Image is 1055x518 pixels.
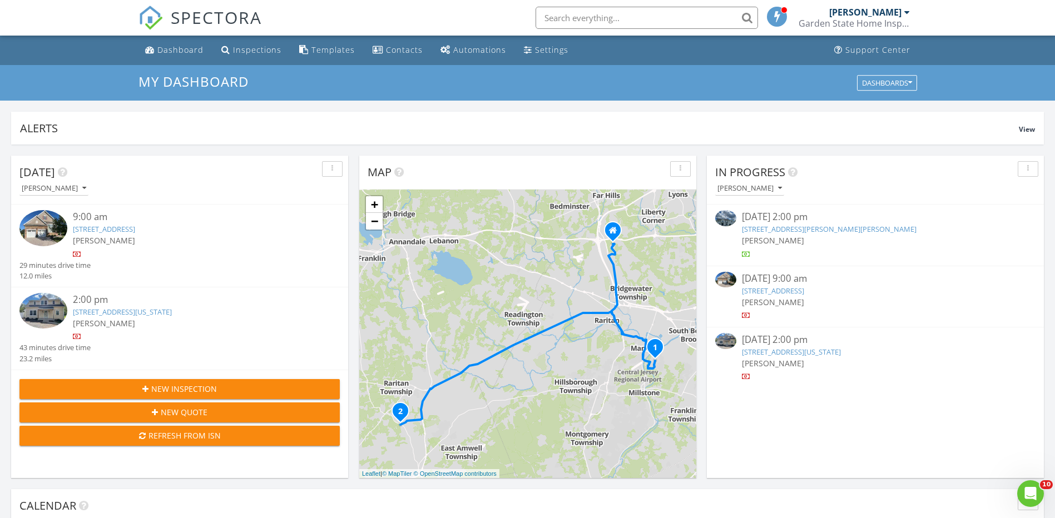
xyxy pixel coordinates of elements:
span: [PERSON_NAME] [742,235,804,246]
a: 9:00 am [STREET_ADDRESS] [PERSON_NAME] 29 minutes drive time 12.0 miles [19,210,340,281]
div: 43 minutes drive time [19,342,91,353]
div: 23.2 miles [19,353,91,364]
a: © MapTiler [382,470,412,477]
div: Refresh from ISN [28,430,331,441]
a: [DATE] 2:00 pm [STREET_ADDRESS][US_STATE] [PERSON_NAME] [715,333,1036,382]
div: 9:00 am [73,210,313,224]
div: Dashboards [862,79,912,87]
a: © OpenStreetMap contributors [414,470,497,477]
button: Dashboards [857,75,917,91]
img: 9365899%2Fcover_photos%2FhP64BogHUM8p0bJ1Uvfo%2Fsmall.jpg [715,272,736,288]
a: [STREET_ADDRESS] [742,286,804,296]
div: 1001 Arnold Place, Basking Ridge NJ 07920 [613,230,620,237]
a: 2:00 pm [STREET_ADDRESS][US_STATE] [PERSON_NAME] 43 minutes drive time 23.2 miles [19,293,340,364]
span: SPECTORA [171,6,262,29]
div: [PERSON_NAME] [717,185,782,192]
span: New Quote [161,406,207,418]
a: Support Center [830,40,915,61]
i: 2 [398,408,403,416]
div: 12.0 miles [19,271,91,281]
div: 2:00 pm [73,293,313,307]
button: New Quote [19,402,340,422]
img: 9256069%2Fcover_photos%2F7sxBFwtkcj6VTsokRSfy%2Fsmall.jpg [715,333,736,349]
span: [PERSON_NAME] [73,235,135,246]
div: Garden State Home Inspectors, LLC [799,18,910,29]
div: [DATE] 9:00 am [742,272,1009,286]
span: [PERSON_NAME] [742,297,804,307]
span: My Dashboard [138,72,249,91]
a: Zoom out [366,213,383,230]
div: 79 Constitution Way, Franklin Township, NJ 08873 [655,347,662,353]
div: [PERSON_NAME] [22,185,86,192]
img: 9365899%2Fcover_photos%2FhP64BogHUM8p0bJ1Uvfo%2Fsmall.jpg [19,210,67,246]
div: Templates [311,44,355,55]
button: Refresh from ISN [19,426,340,446]
a: [STREET_ADDRESS][US_STATE] [742,347,841,357]
a: Settings [519,40,573,61]
div: Alerts [20,121,1019,136]
div: [DATE] 2:00 pm [742,210,1009,224]
button: [PERSON_NAME] [19,181,88,196]
div: Automations [453,44,506,55]
div: Inspections [233,44,281,55]
button: [PERSON_NAME] [715,181,784,196]
a: [DATE] 2:00 pm [STREET_ADDRESS][PERSON_NAME][PERSON_NAME] [PERSON_NAME] [715,210,1036,260]
span: [PERSON_NAME] [742,358,804,368]
div: [PERSON_NAME] [829,7,902,18]
span: New Inspection [151,383,217,395]
a: SPECTORA [138,15,262,38]
a: Contacts [368,40,427,61]
img: 9310578%2Freports%2F72a2fb89-5240-4598-85e0-86247f920121%2Fcover_photos%2FMGRgVrl8300UZeEqWi5H%2F... [715,210,736,226]
div: Contacts [386,44,423,55]
a: Templates [295,40,359,61]
span: [DATE] [19,165,55,180]
a: Inspections [217,40,286,61]
i: 1 [653,344,657,352]
div: 467 County Rd 579, Delaware Township, NJ 08551 [400,411,407,417]
div: [DATE] 2:00 pm [742,333,1009,347]
button: New Inspection [19,379,340,399]
iframe: Intercom live chat [1017,480,1044,507]
a: Zoom in [366,196,383,213]
a: [STREET_ADDRESS][PERSON_NAME][PERSON_NAME] [742,224,917,234]
a: Dashboard [141,40,208,61]
div: 29 minutes drive time [19,260,91,271]
a: [STREET_ADDRESS][US_STATE] [73,307,172,317]
a: Leaflet [362,470,380,477]
div: Settings [535,44,568,55]
div: Support Center [845,44,910,55]
span: In Progress [715,165,785,180]
div: | [359,469,499,479]
a: [DATE] 9:00 am [STREET_ADDRESS] [PERSON_NAME] [715,272,1036,321]
span: 10 [1040,480,1053,489]
span: Map [368,165,392,180]
div: Dashboard [157,44,204,55]
span: Calendar [19,498,76,513]
img: The Best Home Inspection Software - Spectora [138,6,163,30]
span: [PERSON_NAME] [73,318,135,328]
span: View [1019,124,1035,134]
a: [STREET_ADDRESS] [73,224,135,234]
input: Search everything... [536,7,758,29]
a: Automations (Basic) [436,40,511,61]
img: 9256069%2Fcover_photos%2F7sxBFwtkcj6VTsokRSfy%2Fsmall.jpg [19,293,67,329]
